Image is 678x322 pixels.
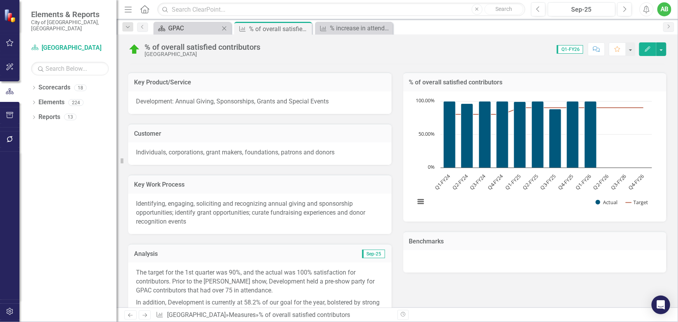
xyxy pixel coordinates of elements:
[496,101,508,168] path: Q4-FY24, 100. Actual.
[566,101,579,168] path: Q4-FY25, 100. Actual.
[556,173,575,191] text: Q4-FY25
[134,181,386,188] h3: Key Work Process
[31,62,109,75] input: Search Below...
[68,99,84,106] div: 224
[136,97,384,106] p: Development: Annual Giving, Sponsorships, Grants and Special Events
[31,44,109,52] a: [GEOGRAPHIC_DATA]
[156,311,391,320] div: » »
[38,113,60,122] a: Reports
[168,23,220,33] div: GPAC
[486,172,504,191] text: Q4-FY24
[409,79,661,86] h3: % of overall satisfied contributors
[134,250,260,257] h3: Analysis
[411,97,659,214] div: Chart. Highcharts interactive chart.
[521,173,539,191] text: Q2-FY25
[557,45,583,54] span: Q1-FY26
[31,19,109,32] small: City of [GEOGRAPHIC_DATA], [GEOGRAPHIC_DATA]
[38,98,64,107] a: Elements
[330,23,391,33] div: % increase in attendance for educational programs
[627,173,645,191] text: Q4-FY26
[485,4,523,15] button: Search
[479,101,491,168] path: Q3-FY24, 100. Actual.
[591,173,610,191] text: Q2-FY26
[596,199,617,205] button: Show Actual
[548,2,616,16] button: Sep-25
[317,23,391,33] a: % increase in attendance for educational programs
[549,109,561,168] path: Q3-FY25, 88. Actual.
[411,97,656,214] svg: Interactive chart
[532,101,544,168] path: Q2-FY25, 100. Actual.
[433,172,451,191] text: Q1-FY24
[584,101,596,168] path: Q1-FY26, 100. Actual.
[468,172,487,191] text: Q3-FY24
[229,311,256,318] a: Measures
[657,2,671,16] button: AB
[416,97,435,104] text: 100.00%
[136,199,384,226] p: Identifying, engaging, soliciting and recognizing annual giving and sponsorship opportunities; id...
[136,148,384,157] p: Individuals, corporations, grant makers, foundations, patrons and donors
[626,199,648,205] button: Show Target
[4,9,17,22] img: ClearPoint Strategy
[443,101,643,168] g: Actual, series 1 of 2. Bar series with 12 bars.
[539,173,557,191] text: Q3-FY25
[155,23,220,33] a: GPAC
[495,6,512,12] span: Search
[418,130,435,137] text: 50.00%
[551,5,613,14] div: Sep-25
[362,250,385,258] span: Sep-25
[128,43,141,56] img: On Target
[259,311,350,318] div: % of overall satisfied contributors
[145,51,260,57] div: [GEOGRAPHIC_DATA]
[145,43,260,51] div: % of overall satisfied contributors
[31,10,109,19] span: Elements & Reports
[64,114,77,121] div: 13
[428,163,435,170] text: 0%
[652,296,670,314] div: Open Intercom Messenger
[134,130,386,137] h3: Customer
[451,172,469,191] text: Q2-FY24
[415,196,426,207] button: View chart menu, Chart
[514,101,526,168] path: Q1-FY25, 99. Actual.
[167,311,226,318] a: [GEOGRAPHIC_DATA]
[38,83,70,92] a: Scorecards
[157,3,525,16] input: Search ClearPoint...
[609,173,627,191] text: Q3-FY26
[74,84,87,91] div: 18
[461,103,473,168] path: Q2-FY24, 96. Actual.
[409,238,661,245] h3: Benchmarks
[134,79,386,86] h3: Key Product/Service
[574,173,592,191] text: Q1-FY26
[136,268,384,297] p: The target for the 1st quarter was 90%, and the actual was 100% satisfaction for contributors. Pr...
[504,173,522,191] text: Q1-FY25
[443,101,455,168] path: Q1-FY24, 100. Actual.
[249,24,310,34] div: % of overall satisfied contributors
